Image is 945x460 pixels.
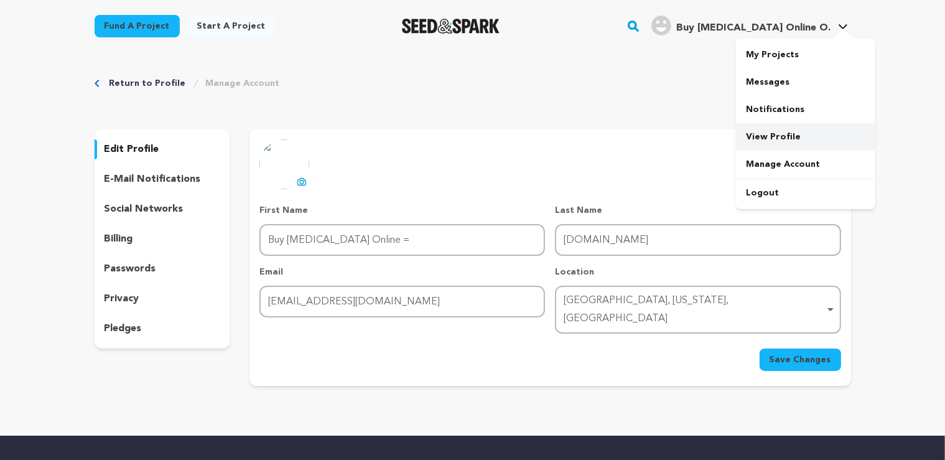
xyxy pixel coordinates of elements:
[95,169,230,189] button: e-mail notifications
[105,202,184,217] p: social networks
[651,16,831,35] div: Buy Valium Online O.'s Profile
[259,224,545,256] input: First Name
[206,77,280,90] a: Manage Account
[105,321,142,336] p: pledges
[95,139,230,159] button: edit profile
[105,142,159,157] p: edit profile
[555,224,840,256] input: Last Name
[95,77,851,90] div: Breadcrumb
[105,261,156,276] p: passwords
[187,15,276,37] a: Start a project
[555,266,840,278] p: Location
[105,172,201,187] p: e-mail notifications
[95,199,230,219] button: social networks
[259,286,545,317] input: Email
[760,349,841,371] button: Save Changes
[259,204,545,217] p: First Name
[95,229,230,249] button: billing
[95,259,230,279] button: passwords
[95,319,230,339] button: pledges
[736,179,875,207] a: Logout
[109,77,186,90] a: Return to Profile
[651,16,671,35] img: user.png
[95,15,180,37] a: Fund a project
[649,13,850,39] span: Buy Valium Online O.'s Profile
[736,68,875,96] a: Messages
[736,41,875,68] a: My Projects
[676,23,831,33] span: Buy [MEDICAL_DATA] Online O.
[736,123,875,151] a: View Profile
[770,354,831,366] span: Save Changes
[105,291,139,306] p: privacy
[649,13,850,35] a: Buy Valium Online O.'s Profile
[402,19,500,34] img: Seed&Spark Logo Dark Mode
[736,96,875,123] a: Notifications
[736,151,875,178] a: Manage Account
[564,292,824,328] div: [GEOGRAPHIC_DATA], [US_STATE], [GEOGRAPHIC_DATA]
[259,266,545,278] p: Email
[402,19,500,34] a: Seed&Spark Homepage
[95,289,230,309] button: privacy
[105,232,133,246] p: billing
[555,204,840,217] p: Last Name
